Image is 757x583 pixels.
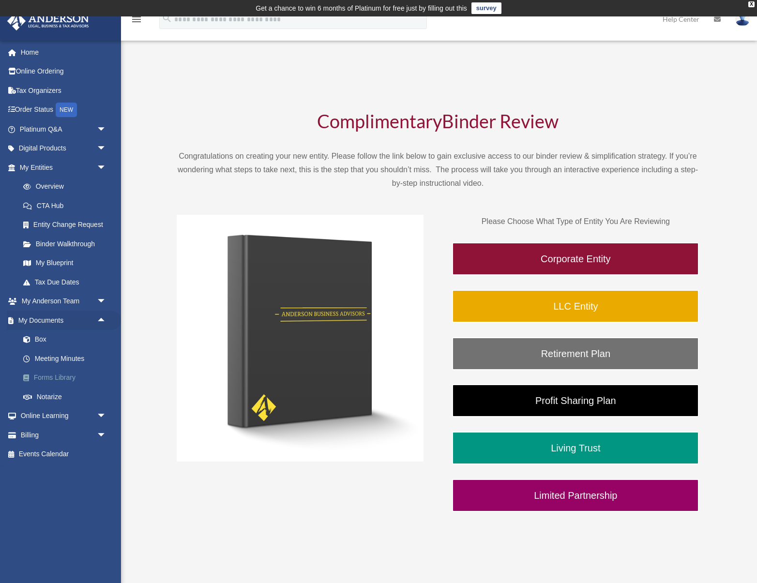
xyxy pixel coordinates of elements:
a: Corporate Entity [452,242,699,275]
img: User Pic [735,12,750,26]
a: Overview [14,177,121,196]
a: Living Trust [452,432,699,464]
a: My Entitiesarrow_drop_down [7,158,121,177]
a: Entity Change Request [14,215,121,235]
a: CTA Hub [14,196,121,215]
p: Please Choose What Type of Entity You Are Reviewing [452,215,699,228]
a: Online Ordering [7,62,121,81]
a: Tax Organizers [7,81,121,100]
span: arrow_drop_down [97,425,116,445]
span: arrow_drop_down [97,120,116,139]
span: arrow_drop_down [97,406,116,426]
span: arrow_drop_down [97,158,116,178]
a: menu [131,17,142,25]
span: arrow_drop_up [97,311,116,330]
a: LLC Entity [452,290,699,323]
a: Meeting Minutes [14,349,121,368]
a: Order StatusNEW [7,100,121,120]
i: search [162,13,172,24]
a: Digital Productsarrow_drop_down [7,139,121,158]
a: Events Calendar [7,445,121,464]
a: Online Learningarrow_drop_down [7,406,121,426]
a: My Anderson Teamarrow_drop_down [7,292,121,311]
p: Congratulations on creating your new entity. Please follow the link below to gain exclusive acces... [177,149,699,190]
a: My Blueprint [14,254,121,273]
a: Tax Due Dates [14,272,121,292]
a: Billingarrow_drop_down [7,425,121,445]
span: Binder Review [442,110,559,132]
span: Complimentary [317,110,442,132]
a: Limited Partnership [452,479,699,512]
img: Anderson Advisors Platinum Portal [4,12,92,30]
a: Box [14,330,121,349]
a: Forms Library [14,368,121,388]
span: arrow_drop_down [97,139,116,159]
a: My Documentsarrow_drop_up [7,311,121,330]
i: menu [131,14,142,25]
div: NEW [56,103,77,117]
a: Platinum Q&Aarrow_drop_down [7,120,121,139]
div: close [748,1,755,7]
span: arrow_drop_down [97,292,116,312]
a: survey [471,2,501,14]
a: Retirement Plan [452,337,699,370]
a: Home [7,43,121,62]
a: Profit Sharing Plan [452,384,699,417]
div: Get a chance to win 6 months of Platinum for free just by filling out this [256,2,467,14]
a: Binder Walkthrough [14,234,116,254]
a: Notarize [14,387,121,406]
